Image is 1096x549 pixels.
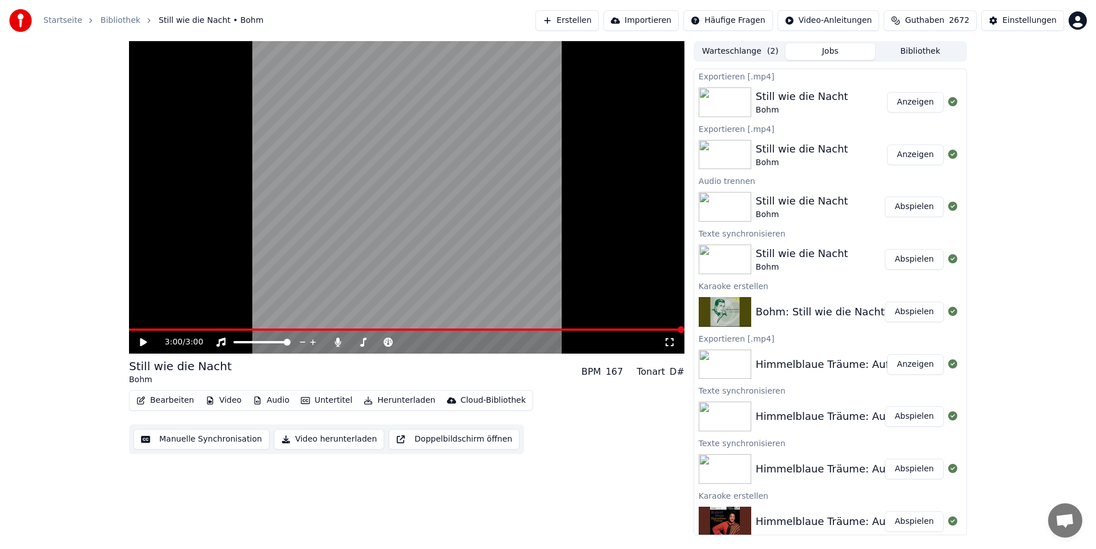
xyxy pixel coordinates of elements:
div: Still wie die Nacht [756,89,848,105]
span: 3:00 [165,336,183,348]
div: Texte synchronisieren [694,226,966,240]
div: Bohm [756,209,848,221]
div: Texte synchronisieren [694,436,966,450]
div: Exportieren [.mp4] [694,122,966,135]
div: Himmelblaue Träume: Auf der Heide blüh'n die letzten Rosen [756,461,1070,477]
span: Still wie die Nacht • Bohm [159,15,264,26]
div: Exportieren [.mp4] [694,69,966,83]
button: Erstellen [535,10,599,31]
div: D# [670,365,684,379]
button: Video herunterladen [274,429,384,450]
span: Guthaben [905,15,944,26]
div: Still wie die Nacht [756,246,848,262]
div: Bohm: Still wie die Nacht [756,304,885,320]
div: 167 [606,365,623,379]
div: Still wie die Nacht [756,193,848,209]
button: Abspielen [885,406,944,427]
button: Bearbeiten [132,392,199,408]
div: Karaoke erstellen [694,279,966,292]
div: Audio trennen [694,174,966,187]
div: Bohm [756,105,848,116]
div: Himmelblaue Träume: Auf der Heide blüh'n die letzten Rosen [756,408,1070,424]
button: Anzeigen [887,145,944,165]
div: Texte synchronisieren [694,383,966,397]
a: Bibliothek [100,15,140,26]
button: Anzeigen [887,92,944,113]
button: Anzeigen [887,354,944,375]
div: Karaoke erstellen [694,488,966,502]
button: Untertitel [296,392,357,408]
button: Warteschlange [695,43,785,60]
div: / [165,336,192,348]
button: Manuelle Synchronisation [134,429,269,450]
button: Doppelbildschirm öffnen [389,429,519,450]
button: Abspielen [885,302,944,322]
button: Audio [248,392,294,408]
button: Häufige Fragen [683,10,773,31]
div: Himmelblaue Träume: Auf der Heide blüh'n die letzten Rosen [756,356,1070,372]
img: youka [9,9,32,32]
div: BPM [581,365,601,379]
div: Bohm [129,374,232,386]
div: Cloud-Bibliothek [461,395,526,406]
span: 2672 [949,15,969,26]
span: ( 2 ) [767,46,779,57]
nav: breadcrumb [43,15,264,26]
button: Video-Anleitungen [777,10,880,31]
button: Guthaben2672 [884,10,977,31]
div: Einstellungen [1002,15,1057,26]
div: Exportieren [.mp4] [694,331,966,345]
span: 3:00 [186,336,203,348]
div: Chat öffnen [1048,503,1082,538]
a: Startseite [43,15,82,26]
div: Bohm [756,157,848,169]
button: Herunterladen [359,392,440,408]
button: Jobs [785,43,876,60]
div: Still wie die Nacht [756,141,848,157]
div: Himmelblaue Träume: Auf der Heide blüh'n die letzten Rosen [756,514,1070,530]
div: Bohm [756,262,848,273]
button: Video [201,392,246,408]
button: Bibliothek [875,43,965,60]
button: Abspielen [885,249,944,270]
button: Abspielen [885,197,944,217]
div: Still wie die Nacht [129,358,232,374]
button: Importieren [603,10,679,31]
button: Abspielen [885,459,944,479]
button: Einstellungen [981,10,1064,31]
div: Tonart [636,365,665,379]
button: Abspielen [885,511,944,532]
